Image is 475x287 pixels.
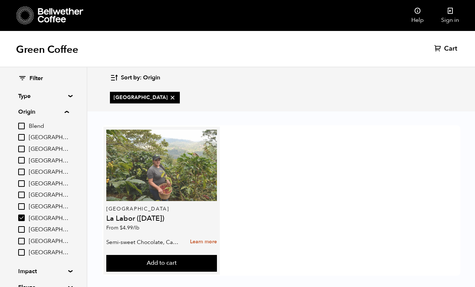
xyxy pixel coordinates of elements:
input: [GEOGRAPHIC_DATA] [18,169,25,175]
h1: Green Coffee [16,43,78,56]
input: [GEOGRAPHIC_DATA] [18,215,25,221]
span: /lb [133,224,139,231]
span: [GEOGRAPHIC_DATA] [29,249,69,257]
input: [GEOGRAPHIC_DATA] [18,134,25,141]
input: [GEOGRAPHIC_DATA] [18,203,25,210]
summary: Impact [18,267,68,276]
span: Filter [29,75,43,83]
span: [GEOGRAPHIC_DATA] [114,94,176,101]
span: [GEOGRAPHIC_DATA] [29,145,69,153]
span: [GEOGRAPHIC_DATA] [29,203,69,211]
summary: Type [18,92,68,101]
button: Add to cart [106,255,217,272]
span: [GEOGRAPHIC_DATA] [29,180,69,188]
input: [GEOGRAPHIC_DATA] [18,249,25,256]
a: Cart [434,44,459,53]
span: [GEOGRAPHIC_DATA] [29,134,69,142]
span: Cart [444,44,457,53]
input: [GEOGRAPHIC_DATA] [18,192,25,198]
span: Sort by: Origin [121,74,160,82]
span: [GEOGRAPHIC_DATA] [29,157,69,165]
input: [GEOGRAPHIC_DATA] [18,180,25,187]
span: [GEOGRAPHIC_DATA] [29,215,69,223]
h4: La Labor ([DATE]) [106,215,217,222]
span: [GEOGRAPHIC_DATA] [29,237,69,245]
span: Blend [29,122,69,130]
input: [GEOGRAPHIC_DATA] [18,238,25,244]
button: Sort by: Origin [110,69,160,86]
summary: Origin [18,107,69,116]
a: Learn more [190,234,217,250]
input: [GEOGRAPHIC_DATA] [18,226,25,233]
span: From [106,224,139,231]
span: $ [120,224,123,231]
bdi: 4.99 [120,224,139,231]
span: [GEOGRAPHIC_DATA] [29,168,69,176]
p: Semi-sweet Chocolate, Cane Sugar, Fig Jam [106,237,182,248]
input: [GEOGRAPHIC_DATA] [18,157,25,164]
p: [GEOGRAPHIC_DATA] [106,207,217,212]
span: [GEOGRAPHIC_DATA] [29,191,69,199]
input: Blend [18,123,25,129]
input: [GEOGRAPHIC_DATA] [18,146,25,152]
span: [GEOGRAPHIC_DATA] [29,226,69,234]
